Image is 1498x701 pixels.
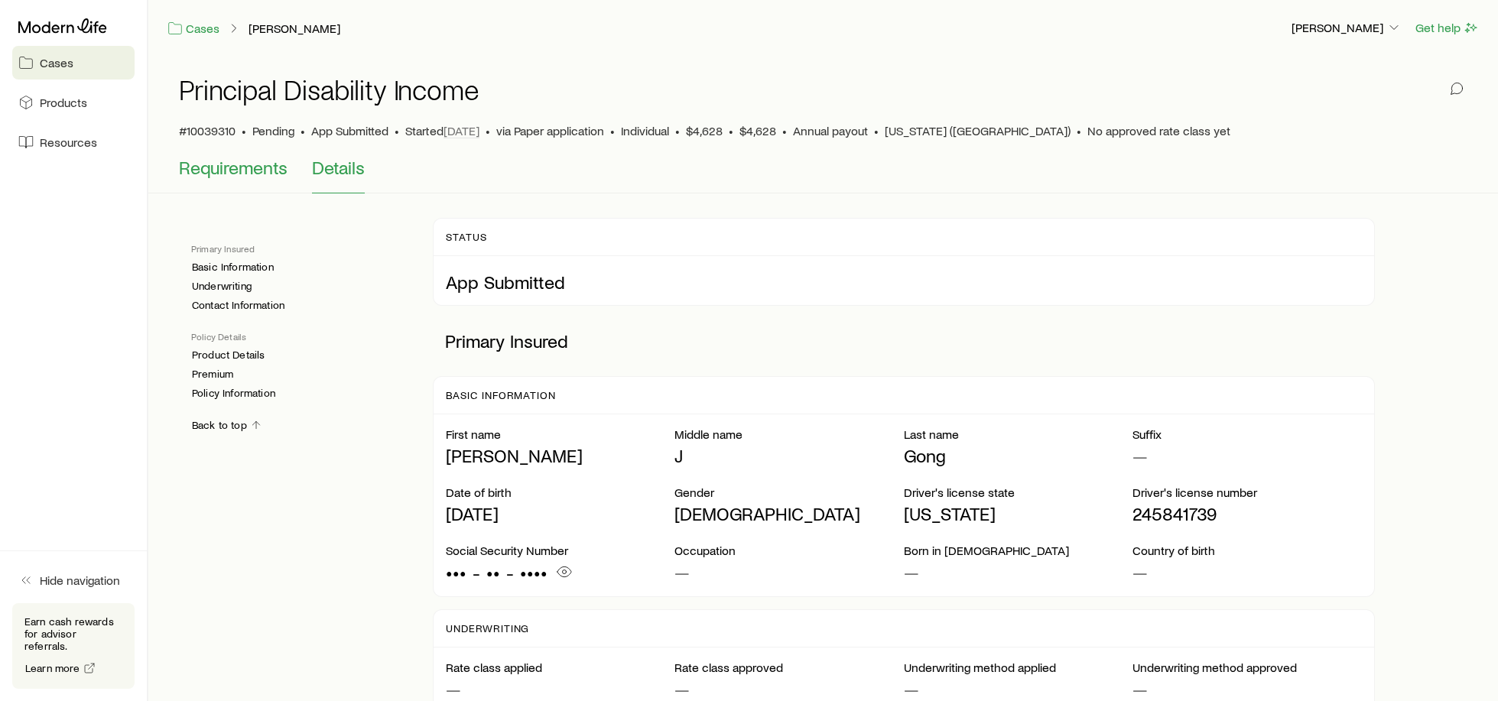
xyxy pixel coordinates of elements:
p: [PERSON_NAME] [446,445,674,466]
p: Underwriting method applied [904,660,1132,675]
p: Underwriting method approved [1132,660,1361,675]
span: $4,628 [739,123,776,138]
span: Products [40,95,87,110]
a: Basic Information [191,261,275,274]
p: Policy Details [191,330,408,342]
p: J [674,445,903,466]
div: Earn cash rewards for advisor referrals.Learn more [12,603,135,689]
a: Product Details [191,349,265,362]
h1: Principal Disability Income [179,74,479,105]
p: Gender [674,485,903,500]
p: Last name [904,427,1132,442]
span: • [242,123,246,138]
p: — [1132,561,1361,583]
a: Cases [167,20,220,37]
a: Products [12,86,135,119]
span: •• [486,562,500,583]
span: Individual [621,123,669,138]
p: Started [405,123,479,138]
p: — [446,678,674,699]
p: Primary Insured [191,242,408,255]
p: Rate class applied [446,660,674,675]
p: Status [446,231,487,243]
span: $4,628 [686,123,723,138]
p: Basic Information [446,389,556,401]
p: Occupation [674,543,903,558]
span: •••• [520,562,548,583]
a: Resources [12,125,135,159]
a: Underwriting [191,280,252,293]
span: Details [312,157,365,178]
p: [US_STATE] [904,503,1132,524]
a: Contact Information [191,299,285,312]
p: [DATE] [446,503,674,524]
span: • [610,123,615,138]
p: Date of birth [446,485,674,500]
p: — [674,678,903,699]
a: Back to top [191,418,263,433]
p: Suffix [1132,427,1361,442]
p: — [674,561,903,583]
span: • [1077,123,1081,138]
p: Driver's license number [1132,485,1361,500]
span: [DATE] [444,123,479,138]
p: Country of birth [1132,543,1361,558]
p: Primary Insured [433,318,1375,364]
span: • [675,123,680,138]
span: App Submitted [311,123,388,138]
p: Born in [DEMOGRAPHIC_DATA] [904,543,1132,558]
p: Rate class approved [674,660,903,675]
span: Hide navigation [40,573,120,588]
button: Get help [1415,19,1480,37]
a: Premium [191,368,234,381]
span: Cases [40,55,73,70]
p: Pending [252,123,294,138]
span: Learn more [25,663,80,673]
span: • [782,123,787,138]
p: — [904,561,1132,583]
span: • [729,123,733,138]
span: #10039310 [179,123,236,138]
p: — [904,678,1132,699]
span: [US_STATE] ([GEOGRAPHIC_DATA]) [885,123,1071,138]
span: • [874,123,879,138]
div: Application details tabs [179,157,1467,193]
button: [PERSON_NAME] [1291,19,1402,37]
p: App Submitted [446,271,1362,293]
span: ••• [446,562,466,583]
span: • [301,123,305,138]
span: - [506,562,514,583]
p: [DEMOGRAPHIC_DATA] [674,503,903,524]
p: Driver's license state [904,485,1132,500]
a: Cases [12,46,135,80]
p: Middle name [674,427,903,442]
p: [PERSON_NAME] [1292,20,1402,35]
a: Policy Information [191,387,276,400]
p: Social Security Number [446,543,674,558]
button: Hide navigation [12,563,135,597]
span: via Paper application [496,123,604,138]
p: — [1132,445,1361,466]
p: First name [446,427,674,442]
p: — [1132,678,1361,699]
p: Earn cash rewards for advisor referrals. [24,615,122,652]
span: - [473,562,480,583]
span: • [486,123,490,138]
span: Annual payout [793,123,868,138]
span: Requirements [179,157,288,178]
span: • [395,123,399,138]
p: Underwriting [446,622,530,634]
span: Resources [40,135,97,150]
p: 245841739 [1132,503,1361,524]
a: [PERSON_NAME] [248,21,341,36]
span: No approved rate class yet [1087,123,1230,138]
p: Gong [904,445,1132,466]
